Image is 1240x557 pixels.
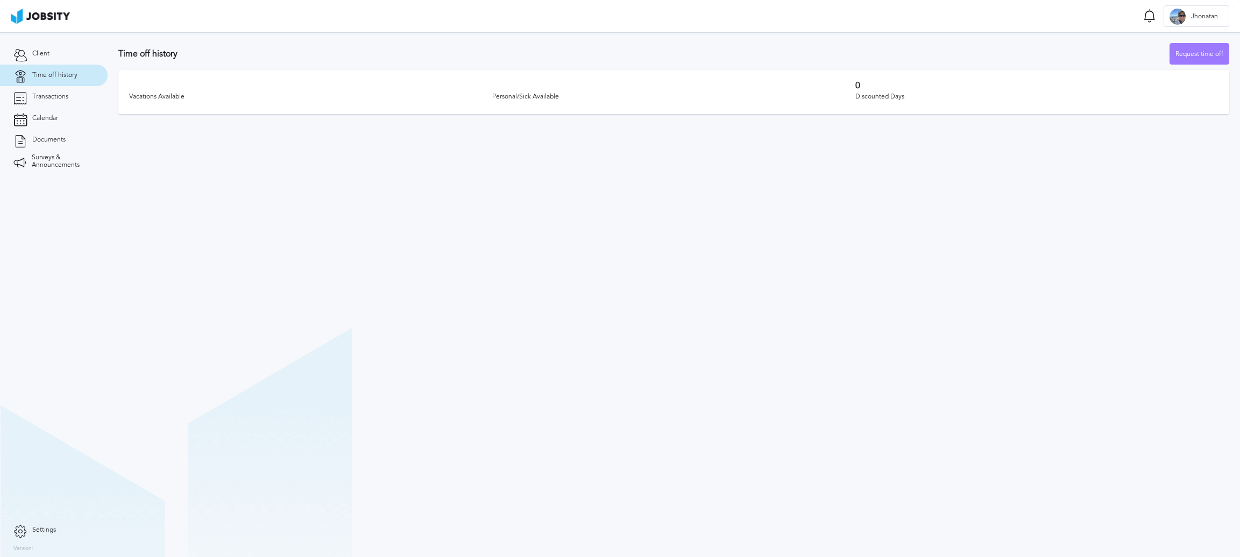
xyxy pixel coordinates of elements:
[855,93,1218,101] div: Discounted Days
[13,546,33,552] label: Version:
[32,115,58,122] span: Calendar
[1170,43,1229,65] button: Request time off
[32,93,68,101] span: Transactions
[492,93,855,101] div: Personal/Sick Available
[855,81,1218,90] h3: 0
[1186,13,1223,20] span: Jhonatan
[1170,44,1229,65] div: Request time off
[1164,5,1229,27] button: JJhonatan
[11,9,70,24] img: ab4bad089aa723f57921c736e9817d99.png
[32,72,77,79] span: Time off history
[32,526,56,534] span: Settings
[129,93,492,101] div: Vacations Available
[32,50,49,58] span: Client
[32,154,94,169] span: Surveys & Announcements
[118,49,1170,59] h3: Time off history
[32,136,66,144] span: Documents
[1170,9,1186,25] div: J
